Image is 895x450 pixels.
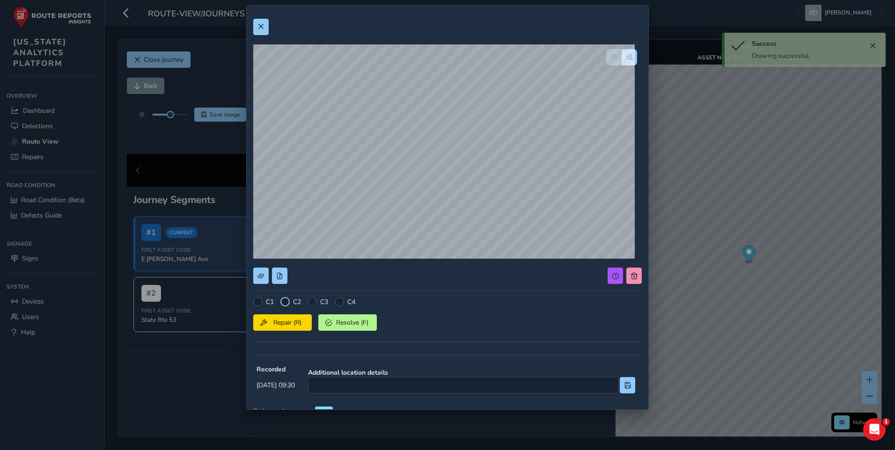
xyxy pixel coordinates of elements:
span: Resolve (F) [335,318,370,327]
button: Repair (R) [253,314,312,331]
label: C4 [347,298,355,306]
span: [DATE] 09:30 [257,381,295,390]
span: Repair (R) [270,318,305,327]
span: 1 [882,418,890,426]
label: C3 [320,298,328,306]
label: C2 [293,298,301,306]
iframe: Intercom live chat [863,418,886,441]
strong: Estimated measures [253,407,315,416]
label: C1 [266,298,274,306]
strong: Recorded [257,365,295,374]
span: BETA [317,408,330,416]
button: Resolve (F) [318,314,377,331]
strong: Additional location details [308,368,635,377]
